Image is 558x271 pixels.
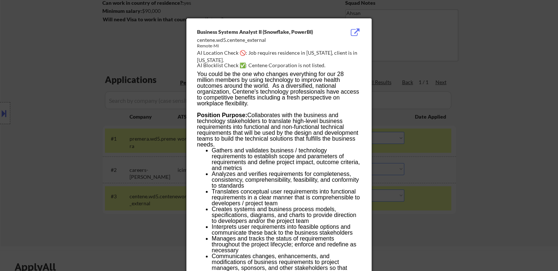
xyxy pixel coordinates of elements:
li: Creates systems and business process models, specifications, diagrams, and charts to provide dire... [212,206,361,224]
div: Remote-MI [197,43,324,49]
div: AI Blocklist Check ✅: Centene Corporation is not listed. [197,62,364,69]
div: Business Systems Analyst II (Snowflake, PowerBI) [197,28,324,36]
span: You could be the one who changes everything for our 28 million members by using technology to imp... [197,71,359,106]
div: centene.wd5.centene_external [197,36,324,44]
li: Gathers and validates business / technology requirements to establish scope and parameters of req... [212,148,361,171]
div: AI Location Check 🚫: Job requires residence in [US_STATE], client is in [US_STATE]. [197,49,364,64]
b: Position Purpose: [197,112,247,118]
li: Translates conceptual user requirements into functional requirements in a clear manner that is co... [212,189,361,206]
li: Manages and tracks the status of requirements throughout the project lifecycle; enforce and redef... [212,236,361,253]
li: Analyzes and verifies requirements for completeness, consistency, comprehensibility, feasibility,... [212,171,361,189]
li: Interprets user requirements into feasible options and communicate these back to the business sta... [212,224,361,236]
